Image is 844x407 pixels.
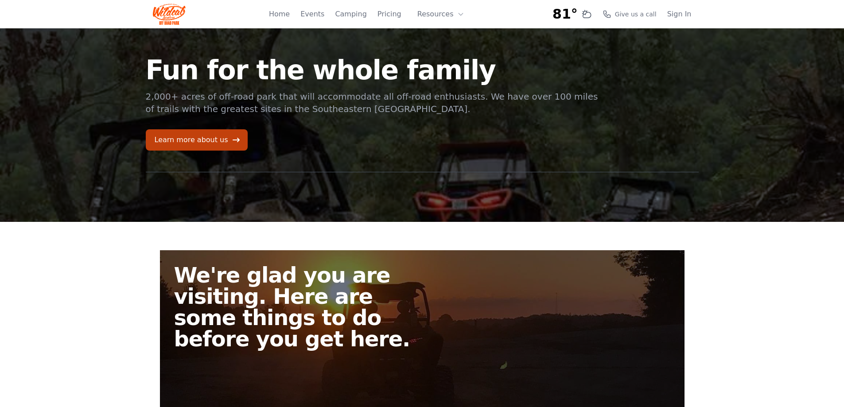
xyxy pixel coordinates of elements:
[377,9,401,19] a: Pricing
[335,9,366,19] a: Camping
[146,57,599,83] h1: Fun for the whole family
[146,129,248,151] a: Learn more about us
[412,5,470,23] button: Resources
[269,9,290,19] a: Home
[300,9,324,19] a: Events
[174,264,429,349] h2: We're glad you are visiting. Here are some things to do before you get here.
[552,6,578,22] span: 81°
[667,9,692,19] a: Sign In
[615,10,657,19] span: Give us a call
[603,10,657,19] a: Give us a call
[153,4,186,25] img: Wildcat Logo
[146,90,599,115] p: 2,000+ acres of off-road park that will accommodate all off-road enthusiasts. We have over 100 mi...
